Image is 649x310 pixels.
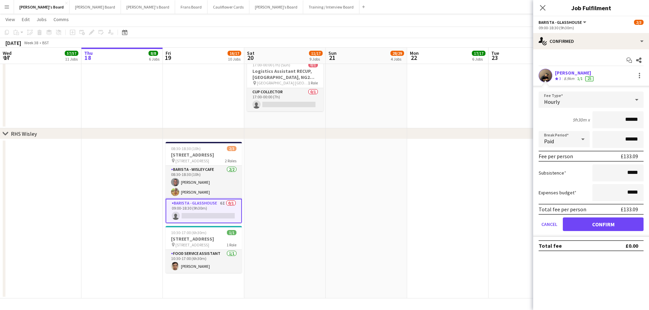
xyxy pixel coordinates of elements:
[175,0,207,14] button: Frans Board
[327,54,337,62] span: 21
[544,138,554,145] span: Paid
[559,76,561,81] span: 3
[249,0,303,14] button: [PERSON_NAME]’s Board
[166,152,242,158] h3: [STREET_ADDRESS]
[83,54,93,62] span: 18
[247,68,323,80] h3: Logistics Assistant RECUP, [GEOGRAPHIC_DATA], NG2 6AG
[328,50,337,56] span: Sun
[247,58,323,111] app-job-card: 17:00-00:00 (7h) (Sun)0/1Logistics Assistant RECUP, [GEOGRAPHIC_DATA], NG2 6AG [GEOGRAPHIC_DATA] ...
[539,206,586,213] div: Total fee per person
[175,242,209,247] span: [STREET_ADDRESS]
[621,206,638,213] div: £133.09
[69,0,121,14] button: [PERSON_NAME] Board
[308,62,318,67] span: 0/1
[5,39,21,46] div: [DATE]
[490,54,499,62] span: 23
[303,0,359,14] button: Training / Interview Board
[166,226,242,273] app-job-card: 10:30-17:00 (6h30m)1/1[STREET_ADDRESS] [STREET_ADDRESS]1 RoleFood Service Assistant1/110:30-17:00...
[11,130,37,137] div: RHS Wisley
[166,236,242,242] h3: [STREET_ADDRESS]
[84,50,93,56] span: Thu
[166,250,242,273] app-card-role: Food Service Assistant1/110:30-17:00 (6h30m)[PERSON_NAME]
[51,15,72,24] a: Comms
[410,50,419,56] span: Mon
[166,142,242,223] app-job-card: 08:30-18:30 (10h)2/3[STREET_ADDRESS] [STREET_ADDRESS]2 RolesBarista - Wisley Cafe2/208:30-18:30 (...
[166,166,242,199] app-card-role: Barista - Wisley Cafe2/208:30-18:30 (10h)[PERSON_NAME][PERSON_NAME]
[14,0,69,14] button: [PERSON_NAME]'s Board
[22,40,40,45] span: Week 38
[121,0,175,14] button: [PERSON_NAME]'s Board
[308,80,318,85] span: 1 Role
[22,16,30,22] span: Edit
[539,20,587,25] button: Barista - Glasshouse
[207,0,249,14] button: Cauliflower Cards
[257,80,308,85] span: [GEOGRAPHIC_DATA] [GEOGRAPHIC_DATA]
[309,51,323,56] span: 11/17
[585,76,593,81] div: 25
[171,146,201,151] span: 08:30-18:30 (10h)
[42,40,49,45] div: BST
[225,158,236,163] span: 2 Roles
[65,51,78,56] span: 57/57
[246,54,254,62] span: 20
[539,217,560,231] button: Cancel
[5,16,15,22] span: View
[228,56,241,62] div: 10 Jobs
[65,56,78,62] div: 11 Jobs
[539,190,576,196] label: Expenses budget
[539,242,562,249] div: Total fee
[562,76,576,82] div: 8.9km
[227,146,236,151] span: 2/3
[625,242,638,249] div: £0.00
[533,3,649,12] h3: Job Fulfilment
[577,76,583,81] app-skills-label: 1/1
[166,50,171,56] span: Fri
[247,88,323,111] app-card-role: CUP COLLECTOR0/117:00-00:00 (7h)
[227,242,236,247] span: 1 Role
[472,51,485,56] span: 17/17
[149,56,159,62] div: 6 Jobs
[539,170,566,176] label: Subsistence
[539,25,644,30] div: 09:00-18:30 (9h30m)
[555,70,595,76] div: [PERSON_NAME]
[472,56,485,62] div: 6 Jobs
[3,50,12,56] span: Wed
[409,54,419,62] span: 22
[252,62,290,67] span: 17:00-00:00 (7h) (Sun)
[539,153,573,160] div: Fee per person
[390,51,404,56] span: 28/29
[19,15,32,24] a: Edit
[634,20,644,25] span: 2/3
[621,153,638,160] div: £133.09
[53,16,69,22] span: Comms
[491,50,499,56] span: Tue
[533,33,649,49] div: Confirmed
[539,20,582,25] span: Barista - Glasshouse
[563,217,644,231] button: Confirm
[228,51,241,56] span: 16/17
[391,56,404,62] div: 4 Jobs
[36,16,47,22] span: Jobs
[165,54,171,62] span: 19
[175,158,209,163] span: [STREET_ADDRESS]
[227,230,236,235] span: 1/1
[573,117,590,123] div: 9h30m x
[34,15,49,24] a: Jobs
[309,56,322,62] div: 9 Jobs
[247,50,254,56] span: Sat
[171,230,206,235] span: 10:30-17:00 (6h30m)
[2,54,12,62] span: 17
[3,15,18,24] a: View
[149,51,158,56] span: 8/8
[166,199,242,223] app-card-role: Barista - Glasshouse6I0/109:00-18:30 (9h30m)
[544,98,560,105] span: Hourly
